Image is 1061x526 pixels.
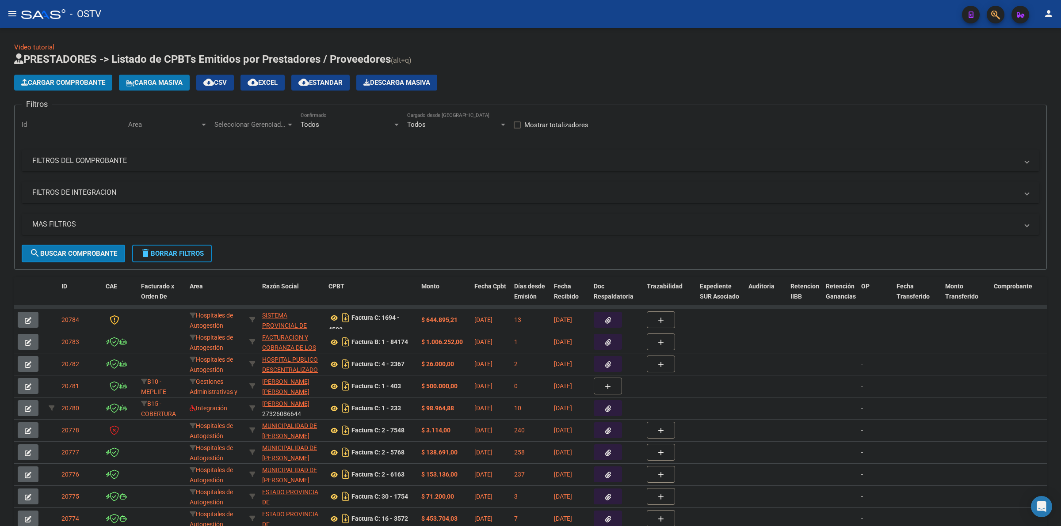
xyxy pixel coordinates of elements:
i: Descargar documento [340,423,351,437]
mat-icon: cloud_download [203,77,214,87]
datatable-header-cell: Retencion IIBB [787,277,822,316]
span: 20781 [61,382,79,390]
span: B10 - MEPLIFE SALUD SRL (TAU) [141,378,172,415]
strong: Factura C: 2 - 6163 [351,471,405,478]
i: Descargar documento [340,335,351,349]
button: Estandar [291,75,350,91]
span: Todos [407,121,426,129]
span: [DATE] [474,316,492,323]
app-download-masive: Descarga masiva de comprobantes (adjuntos) [356,75,437,91]
span: Doc Respaldatoria [594,283,634,300]
span: Hospitales de Autogestión [190,356,233,373]
span: Facturado x Orden De [141,283,174,300]
span: [DATE] [554,382,572,390]
span: Buscar Comprobante [30,250,117,257]
span: 237 [514,471,525,478]
mat-icon: delete [140,248,151,258]
i: Descargar documento [340,401,351,415]
span: 240 [514,427,525,434]
span: [DATE] [474,515,492,522]
span: Retencion IIBB [790,283,819,300]
span: [PERSON_NAME] [262,400,309,407]
strong: Factura C: 2 - 5768 [351,449,405,456]
span: [DATE] [474,471,492,478]
button: Carga Masiva [119,75,190,91]
span: Razón Social [262,283,299,290]
button: Borrar Filtros [132,245,212,262]
datatable-header-cell: Fecha Recibido [550,277,590,316]
span: Integración [190,405,227,412]
div: 30715497456 [262,333,321,351]
span: - [861,471,863,478]
span: B15 - COBERTURA DE SALUD S.A. (Boreal) [141,400,181,437]
i: Descargar documento [340,445,351,459]
datatable-header-cell: Fecha Cpbt [471,277,511,316]
span: Area [190,283,203,290]
span: - [861,493,863,500]
datatable-header-cell: Monto Transferido [942,277,990,316]
span: MUNICIPALIDAD DE [PERSON_NAME] [262,444,317,462]
strong: $ 500.000,00 [421,382,458,390]
mat-icon: person [1043,8,1054,19]
span: - [861,405,863,412]
span: Expediente SUR Asociado [700,283,739,300]
span: - [861,338,863,345]
span: 2 [514,360,518,367]
strong: $ 1.006.252,00 [421,338,463,345]
button: EXCEL [240,75,285,91]
button: Descarga Masiva [356,75,437,91]
strong: $ 3.114,00 [421,427,450,434]
mat-panel-title: FILTROS DE INTEGRACION [32,188,1018,197]
span: ESTADO PROVINCIA DE [GEOGRAPHIC_DATA][PERSON_NAME] [262,488,322,526]
strong: Factura C: 30 - 1754 [351,493,408,500]
div: Open Intercom Messenger [1031,496,1052,517]
h3: Filtros [22,98,52,110]
span: CAE [106,283,117,290]
span: Trazabilidad [647,283,683,290]
span: 20774 [61,515,79,522]
i: Descargar documento [340,379,351,393]
span: 13 [514,316,521,323]
span: Monto Transferido [945,283,978,300]
div: 30709492353 [262,355,321,373]
mat-panel-title: FILTROS DEL COMPROBANTE [32,156,1018,166]
span: - [861,427,863,434]
span: 20783 [61,338,79,345]
span: Días desde Emisión [514,283,545,300]
strong: Factura C: 1 - 403 [351,383,401,390]
datatable-header-cell: CPBT [325,277,418,316]
mat-icon: cloud_download [248,77,258,87]
span: [DATE] [474,493,492,500]
span: ID [61,283,67,290]
button: Cargar Comprobante [14,75,112,91]
span: [DATE] [474,449,492,456]
datatable-header-cell: Doc Respaldatoria [590,277,643,316]
span: 0 [514,382,518,390]
span: 1 [514,338,518,345]
span: (alt+q) [391,56,412,64]
strong: Factura C: 1694 - 4503 [328,314,400,333]
mat-panel-title: MAS FILTROS [32,219,1018,229]
strong: $ 153.136,00 [421,471,458,478]
span: 20777 [61,449,79,456]
datatable-header-cell: Fecha Transferido [893,277,942,316]
div: 27289970962 [262,377,321,395]
span: Borrar Filtros [140,250,204,257]
strong: Factura C: 4 - 2367 [351,361,405,368]
strong: Factura C: 2 - 7548 [351,427,405,434]
strong: $ 26.000,00 [421,360,454,367]
span: 20778 [61,427,79,434]
span: [DATE] [554,360,572,367]
span: [DATE] [474,338,492,345]
datatable-header-cell: OP [858,277,893,316]
i: Descargar documento [340,310,351,325]
span: Hospitales de Autogestión [190,334,233,351]
span: - [861,360,863,367]
span: 20776 [61,471,79,478]
span: Hospitales de Autogestión [190,466,233,484]
strong: $ 644.895,21 [421,316,458,323]
span: Area [128,121,200,129]
i: Descargar documento [340,511,351,526]
span: [DATE] [474,360,492,367]
div: 30999001552 [262,465,321,484]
